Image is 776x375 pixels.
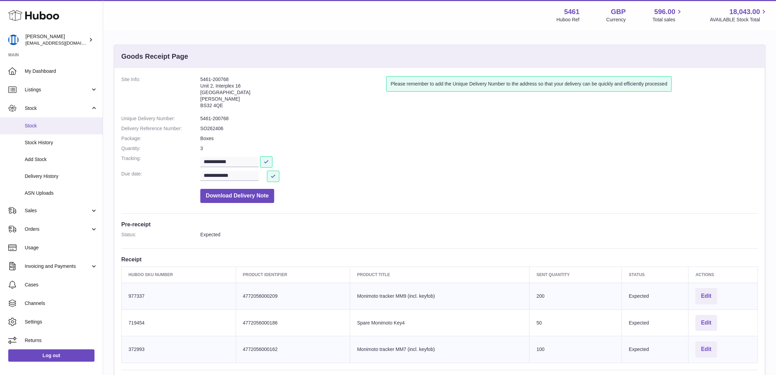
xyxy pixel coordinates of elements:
[121,145,200,152] dt: Quantity:
[122,309,236,336] td: 719454
[236,309,350,336] td: 4772056000186
[25,139,98,146] span: Stock History
[121,125,200,132] dt: Delivery Reference Number:
[121,171,200,182] dt: Due date:
[200,76,386,112] address: 5461-200768 Unit 2, Interplex 16 [GEOGRAPHIC_DATA] [PERSON_NAME] BS32 4QE
[25,263,90,270] span: Invoicing and Payments
[25,319,98,325] span: Settings
[654,7,675,16] span: 596.00
[622,309,688,336] td: Expected
[25,282,98,288] span: Cases
[695,288,717,304] button: Edit
[606,16,626,23] div: Currency
[200,231,758,238] dd: Expected
[350,283,529,309] td: Monimoto tracker MM9 (incl. keyfob)
[729,7,760,16] span: 18,043.00
[236,266,350,283] th: Product Identifier
[622,336,688,363] td: Expected
[529,266,622,283] th: Sent Quantity
[25,33,87,46] div: [PERSON_NAME]
[121,255,758,263] h3: Receipt
[652,16,683,23] span: Total sales
[386,76,672,92] div: Please remember to add the Unique Delivery Number to the address so that your delivery can be qui...
[350,336,529,363] td: Monimoto tracker MM7 (incl. keyfob)
[25,87,90,93] span: Listings
[200,115,758,122] dd: 5461-200768
[8,349,94,362] a: Log out
[25,337,98,344] span: Returns
[652,7,683,23] a: 596.00 Total sales
[200,189,274,203] button: Download Delivery Note
[122,283,236,309] td: 977337
[695,341,717,357] button: Edit
[121,155,200,167] dt: Tracking:
[25,68,98,75] span: My Dashboard
[121,76,200,112] dt: Site Info:
[122,266,236,283] th: Huboo SKU Number
[200,145,758,152] dd: 3
[529,336,622,363] td: 100
[122,336,236,363] td: 372993
[121,220,758,228] h3: Pre-receipt
[25,300,98,307] span: Channels
[564,7,580,16] strong: 5461
[529,283,622,309] td: 200
[622,283,688,309] td: Expected
[8,35,19,45] img: oksana@monimoto.com
[25,190,98,196] span: ASN Uploads
[350,309,529,336] td: Spare Monimoto Key4
[25,123,98,129] span: Stock
[236,283,350,309] td: 4772056000209
[710,7,768,23] a: 18,043.00 AVAILABLE Stock Total
[529,309,622,336] td: 50
[25,207,90,214] span: Sales
[695,315,717,331] button: Edit
[236,336,350,363] td: 4772056000162
[350,266,529,283] th: Product title
[622,266,688,283] th: Status
[121,135,200,142] dt: Package:
[25,226,90,232] span: Orders
[25,173,98,180] span: Delivery History
[25,245,98,251] span: Usage
[556,16,580,23] div: Huboo Ref
[200,125,758,132] dd: SO262406
[121,115,200,122] dt: Unique Delivery Number:
[25,40,101,46] span: [EMAIL_ADDRESS][DOMAIN_NAME]
[200,135,758,142] dd: Boxes
[121,231,200,238] dt: Status:
[611,7,626,16] strong: GBP
[710,16,768,23] span: AVAILABLE Stock Total
[121,52,188,61] h3: Goods Receipt Page
[688,266,758,283] th: Actions
[25,156,98,163] span: Add Stock
[25,105,90,112] span: Stock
